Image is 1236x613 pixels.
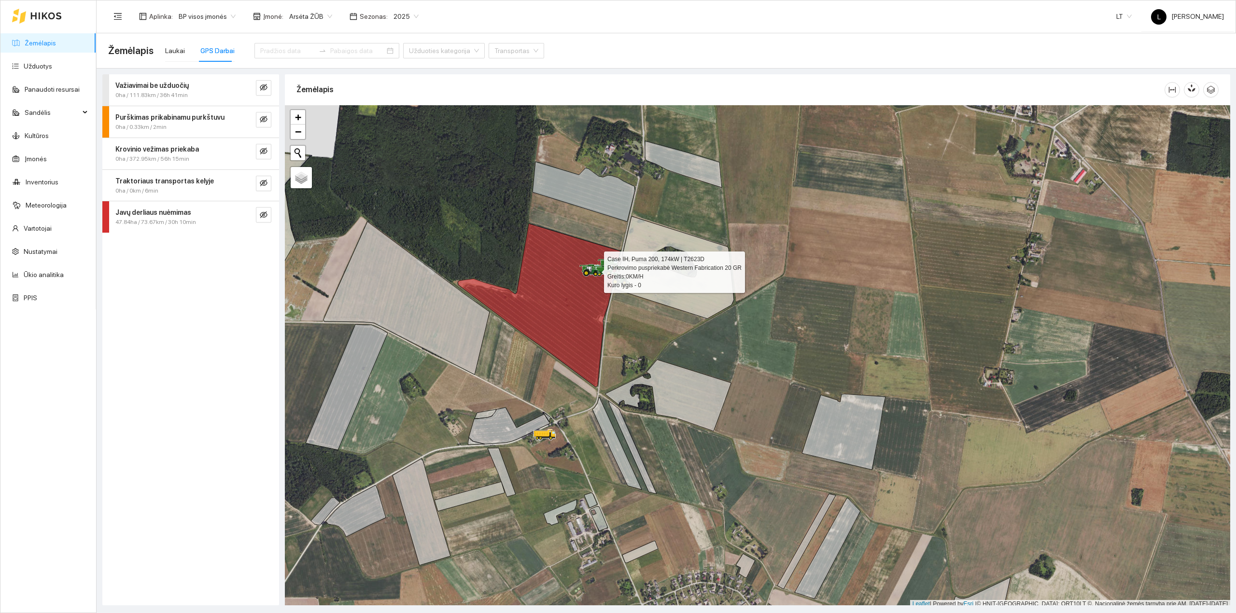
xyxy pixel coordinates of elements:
span: 0ha / 0km / 6min [115,186,158,195]
a: Kultūros [25,132,49,139]
span: 0ha / 0.33km / 2min [115,123,167,132]
span: Sezonas : [360,11,388,22]
span: 47.84ha / 73.67km / 30h 10min [115,218,196,227]
a: Zoom in [291,110,305,125]
div: Purškimas prikabinamu purkštuvu0ha / 0.33km / 2mineye-invisible [102,106,279,138]
div: Krovinio vežimas priekaba0ha / 372.95km / 56h 15mineye-invisible [102,138,279,169]
span: − [295,125,301,138]
input: Pabaigos data [330,45,385,56]
span: eye-invisible [260,115,267,125]
a: Leaflet [913,600,930,607]
span: to [319,47,326,55]
a: Vartotojai [24,224,52,232]
a: Užduotys [24,62,52,70]
a: Įmonės [25,155,47,163]
strong: Purškimas prikabinamu purkštuvu [115,113,225,121]
strong: Važiavimai be užduočių [115,82,189,89]
div: Javų derliaus nuėmimas47.84ha / 73.67km / 30h 10mineye-invisible [102,201,279,233]
a: Zoom out [291,125,305,139]
input: Pradžios data [260,45,315,56]
span: Sandėlis [25,103,80,122]
a: Meteorologija [26,201,67,209]
button: menu-fold [108,7,127,26]
span: LT [1116,9,1132,24]
div: Važiavimai be užduočių0ha / 111.83km / 36h 41mineye-invisible [102,74,279,106]
button: Initiate a new search [291,146,305,160]
a: PPIS [24,294,37,302]
div: Laukai [165,45,185,56]
span: BP visos įmonės [179,9,236,24]
a: Nustatymai [24,248,57,255]
div: | Powered by © HNIT-[GEOGRAPHIC_DATA]; ORT10LT ©, Nacionalinė žemės tarnyba prie AM, [DATE]-[DATE] [910,600,1230,608]
span: L [1157,9,1161,25]
span: Aplinka : [149,11,173,22]
a: Inventorius [26,178,58,186]
span: eye-invisible [260,211,267,220]
span: calendar [350,13,357,20]
span: menu-fold [113,12,122,21]
button: eye-invisible [256,176,271,191]
span: eye-invisible [260,147,267,156]
span: eye-invisible [260,179,267,188]
div: GPS Darbai [200,45,235,56]
span: Įmonė : [263,11,283,22]
a: Esri [964,600,974,607]
a: Panaudoti resursai [25,85,80,93]
button: eye-invisible [256,80,271,96]
span: [PERSON_NAME] [1151,13,1224,20]
span: Arsėta ŽŪB [289,9,332,24]
button: eye-invisible [256,144,271,159]
div: Žemėlapis [296,76,1165,103]
span: shop [253,13,261,20]
span: Žemėlapis [108,43,154,58]
span: 0ha / 111.83km / 36h 41min [115,91,188,100]
span: | [975,600,977,607]
span: 0ha / 372.95km / 56h 15min [115,154,189,164]
a: Layers [291,167,312,188]
a: Ūkio analitika [24,271,64,279]
span: column-width [1165,86,1180,94]
button: column-width [1165,82,1180,98]
strong: Krovinio vežimas priekaba [115,145,199,153]
span: + [295,111,301,123]
a: Žemėlapis [25,39,56,47]
span: layout [139,13,147,20]
strong: Traktoriaus transportas kelyje [115,177,214,185]
button: eye-invisible [256,112,271,127]
span: eye-invisible [260,84,267,93]
span: swap-right [319,47,326,55]
button: eye-invisible [256,207,271,223]
strong: Javų derliaus nuėmimas [115,209,191,216]
span: 2025 [393,9,419,24]
div: Traktoriaus transportas kelyje0ha / 0km / 6mineye-invisible [102,170,279,201]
